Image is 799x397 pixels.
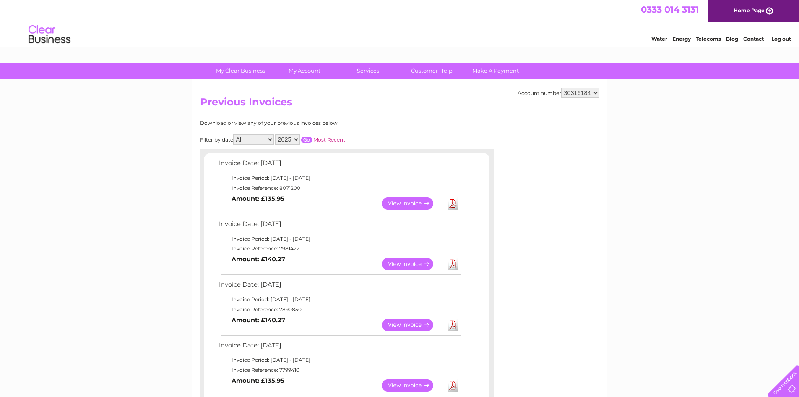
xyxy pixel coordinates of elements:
[696,36,721,42] a: Telecoms
[397,63,466,79] a: Customer Help
[641,4,699,15] a: 0333 014 3131
[461,63,530,79] a: Make A Payment
[382,319,443,331] a: View
[743,36,764,42] a: Contact
[217,244,462,254] td: Invoice Reference: 7981422
[726,36,738,42] a: Blog
[382,379,443,392] a: View
[28,22,71,47] img: logo.png
[217,365,462,375] td: Invoice Reference: 7799410
[217,294,462,305] td: Invoice Period: [DATE] - [DATE]
[448,379,458,392] a: Download
[217,183,462,193] td: Invoice Reference: 8071200
[217,305,462,315] td: Invoice Reference: 7890850
[232,255,285,263] b: Amount: £140.27
[270,63,339,79] a: My Account
[382,258,443,270] a: View
[217,218,462,234] td: Invoice Date: [DATE]
[200,120,420,126] div: Download or view any of your previous invoices below.
[200,96,599,112] h2: Previous Invoices
[217,279,462,294] td: Invoice Date: [DATE]
[448,319,458,331] a: Download
[232,316,285,324] b: Amount: £140.27
[672,36,691,42] a: Energy
[202,5,598,41] div: Clear Business is a trading name of Verastar Limited (registered in [GEOGRAPHIC_DATA] No. 3667643...
[217,340,462,355] td: Invoice Date: [DATE]
[448,258,458,270] a: Download
[518,88,599,98] div: Account number
[232,195,284,202] b: Amount: £135.95
[217,234,462,244] td: Invoice Period: [DATE] - [DATE]
[206,63,275,79] a: My Clear Business
[333,63,403,79] a: Services
[651,36,667,42] a: Water
[217,355,462,365] td: Invoice Period: [DATE] - [DATE]
[217,173,462,183] td: Invoice Period: [DATE] - [DATE]
[382,197,443,210] a: View
[217,158,462,173] td: Invoice Date: [DATE]
[200,134,420,145] div: Filter by date
[448,197,458,210] a: Download
[313,137,345,143] a: Most Recent
[232,377,284,384] b: Amount: £135.95
[771,36,791,42] a: Log out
